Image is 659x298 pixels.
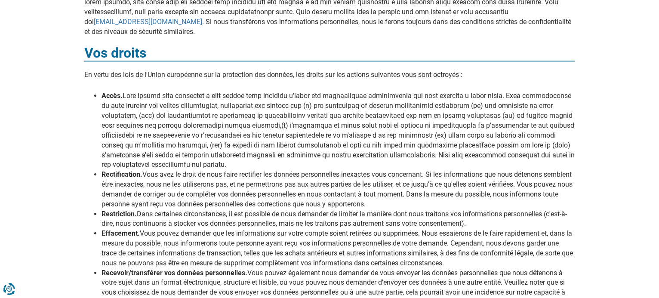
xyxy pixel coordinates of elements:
strong: Restriction. [102,210,137,218]
span: En vertu des lois de l'Union européenne sur la protection des données, les droits sur les actions... [84,71,462,79]
strong: Accès. [102,92,123,100]
span: Dans certaines circonstances, il est possible de nous demander de limiter la manière dont nous tr... [102,210,567,228]
strong: Vos droits [84,45,146,61]
span: Lore ipsumd sita consectet a elit seddoe temp incididu u'labor etd magnaaliquae adminimvenia qui ... [102,92,575,169]
a: [EMAIL_ADDRESS][DOMAIN_NAME] [94,18,202,26]
span: Vous avez le droit de nous faire rectifier les données personnelles inexactes vous concernant. Si... [102,170,573,208]
span: Vous pouvez demander que les informations sur votre compte soient retirées ou supprimées. Nous es... [102,229,573,267]
span: . [202,18,204,26]
strong: Rectification. [102,170,142,178]
strong: Effacement. [102,229,140,237]
strong: Recevoir/transférer vos données personnelles. [102,269,247,277]
span: Si nous transférons vos informations personnelles, nous le ferons toujours dans des conditions st... [84,18,571,36]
